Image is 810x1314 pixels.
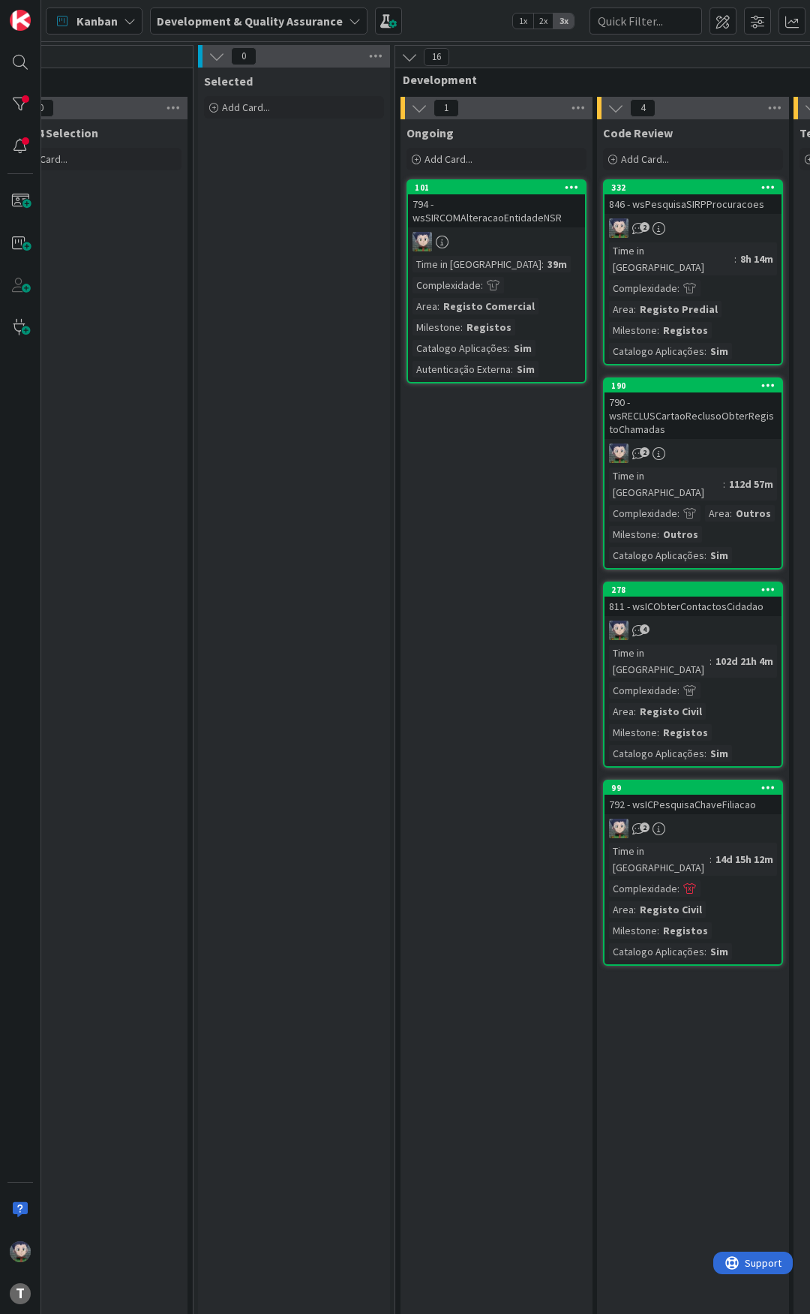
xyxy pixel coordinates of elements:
div: Sim [706,943,732,960]
div: Time in [GEOGRAPHIC_DATA] [609,242,734,275]
span: Code Review [603,125,673,140]
span: Ongoing [406,125,454,140]
div: 190790 - wsRECLUSCartaoReclusoObterRegistoChamadas [604,379,781,439]
div: LS [408,232,585,251]
span: 2x [533,14,553,29]
b: Development & Quality Assurance [157,14,343,29]
div: LS [604,444,781,463]
div: Area [609,901,634,918]
div: Catalogo Aplicações [609,343,704,359]
div: Time in [GEOGRAPHIC_DATA] [412,256,541,272]
div: 278 [611,585,781,595]
span: Add Card... [424,152,472,166]
div: Catalogo Aplicações [609,745,704,762]
div: Registos [659,922,712,939]
span: : [437,298,439,314]
span: : [734,251,736,267]
div: Area [705,505,730,522]
span: 1x [513,14,533,29]
div: 99 [604,781,781,795]
div: Registo Civil [636,703,706,720]
span: 16 [424,48,449,66]
span: : [657,922,659,939]
span: : [709,851,712,867]
div: 101794 - wsSIRCOMAlteracaoEntidadeNSR [408,181,585,227]
span: 3x [553,14,574,29]
div: 8h 14m [736,251,777,267]
span: : [677,880,679,897]
span: : [704,343,706,359]
span: : [677,280,679,296]
div: Autenticação Externa [412,361,511,377]
span: : [634,901,636,918]
div: Milestone [412,319,460,335]
span: : [657,322,659,338]
span: Kanban [76,12,118,30]
span: : [723,476,725,492]
img: LS [609,218,628,238]
span: : [677,682,679,699]
img: LS [10,1241,31,1262]
div: 14d 15h 12m [712,851,777,867]
span: : [460,319,463,335]
div: 790 - wsRECLUSCartaoReclusoObterRegistoChamadas [604,392,781,439]
div: Complexidade [609,682,677,699]
span: Ready 4 Selection [1,125,98,140]
div: Sim [510,340,535,356]
img: LS [609,621,628,640]
div: Sim [706,745,732,762]
span: Support [31,2,68,20]
div: Milestone [609,724,657,741]
div: 99792 - wsICPesquisaChaveFiliacao [604,781,781,814]
div: 190 [604,379,781,392]
div: LS [604,218,781,238]
div: Registo Predial [636,301,721,317]
span: : [657,526,659,543]
span: : [657,724,659,741]
div: 102d 21h 4m [712,653,777,669]
span: 0 [28,99,54,117]
span: 2 [640,822,649,832]
span: : [730,505,732,522]
span: Add Card... [19,152,67,166]
span: : [541,256,544,272]
span: Add Card... [222,101,270,114]
span: 4 [630,99,655,117]
div: Registo Comercial [439,298,538,314]
div: 101 [415,182,585,193]
div: Outros [732,505,775,522]
div: Sim [706,547,732,564]
div: Milestone [609,526,657,543]
div: Sim [706,343,732,359]
div: Area [412,298,437,314]
div: Complexidade [412,277,481,293]
span: 0 [231,47,256,65]
div: 332 [604,181,781,194]
div: 794 - wsSIRCOMAlteracaoEntidadeNSR [408,194,585,227]
div: 811 - wsICObterContactosCidadao [604,597,781,616]
div: 101 [408,181,585,194]
div: 846 - wsPesquisaSIRPProcuracoes [604,194,781,214]
span: Selected [204,74,253,89]
div: Catalogo Aplicações [609,943,704,960]
div: 332846 - wsPesquisaSIRPProcuracoes [604,181,781,214]
span: 1 [433,99,459,117]
div: Milestone [609,322,657,338]
div: Complexidade [609,280,677,296]
div: Area [609,301,634,317]
div: 332 [611,182,781,193]
span: : [634,703,636,720]
div: Registos [463,319,515,335]
span: : [634,301,636,317]
span: 2 [640,222,649,232]
img: Visit kanbanzone.com [10,10,31,31]
img: LS [609,444,628,463]
div: 190 [611,380,781,391]
div: Catalogo Aplicações [609,547,704,564]
span: 2 [640,447,649,457]
img: LS [609,819,628,838]
span: Add Card... [621,152,669,166]
div: 278 [604,583,781,597]
div: Catalogo Aplicações [412,340,508,356]
div: 278811 - wsICObterContactosCidadao [604,583,781,616]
